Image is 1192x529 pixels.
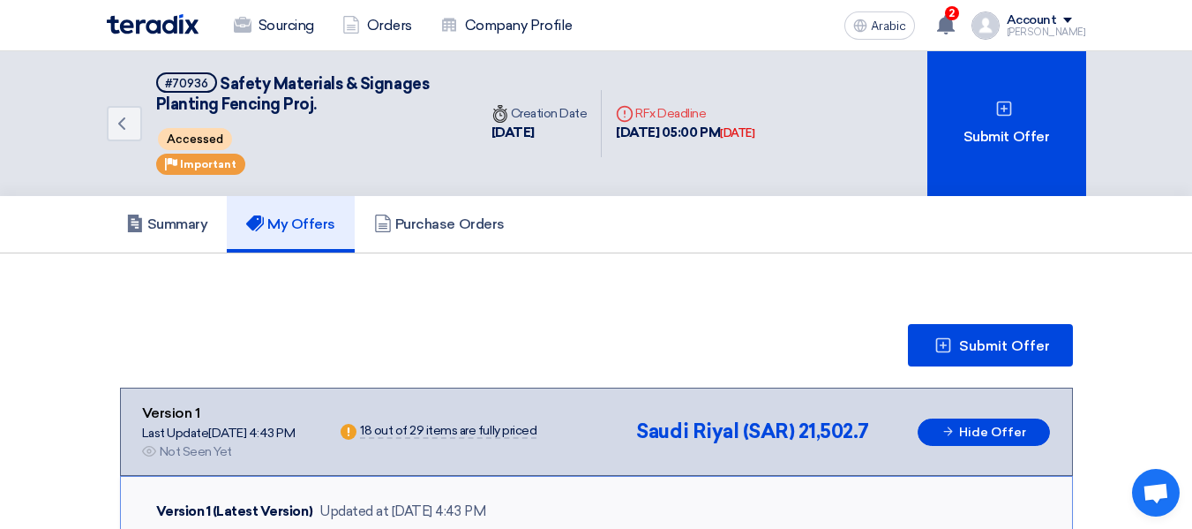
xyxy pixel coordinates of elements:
button: Submit Offer [908,324,1073,367]
font: [DATE] [720,126,754,140]
font: Company Profile [465,17,573,34]
font: Sourcing [259,17,314,34]
font: Arabic [871,19,906,34]
div: Version 1 (Latest Version) [156,502,313,522]
span: Submit Offer [959,339,1050,353]
font: [PERSON_NAME] [1007,26,1086,38]
div: 18 out of 29 items are fully priced [360,425,536,439]
font: Safety Materials & Signages Planting Fencing Proj. [156,74,430,114]
font: Account [1007,12,1057,27]
font: #70936 [165,77,208,90]
span: Saudi Riyal (SAR) [636,419,794,443]
button: Hide Offer [918,419,1050,446]
div: Version 1 [142,403,296,424]
font: [DATE] 05:00 PM [616,125,720,140]
a: Orders [328,6,426,45]
font: Accessed [167,133,223,147]
img: profile_test.png [971,11,1000,40]
font: Purchase Orders [395,215,505,232]
font: 2 [948,7,955,19]
a: Summary [107,196,228,253]
font: Submit Offer [963,128,1049,145]
button: Arabic [844,11,915,40]
font: [DATE] [491,125,535,140]
font: Creation Date [511,106,588,121]
div: Open chat [1132,469,1180,517]
a: Sourcing [220,6,328,45]
div: Last Update [DATE] 4:43 PM [142,424,296,442]
a: My Offers [227,196,355,253]
div: Updated at [DATE] 4:43 PM [319,502,485,522]
span: 21,502.7 [798,419,869,443]
img: Teradix logo [107,14,199,34]
font: Summary [147,215,208,232]
div: Not Seen Yet [160,442,232,461]
h5: Safety Materials & Signages Planting Fencing Proj. [156,72,456,116]
font: Important [180,158,236,170]
font: RFx Deadline [635,106,706,121]
a: Purchase Orders [355,196,524,253]
font: My Offers [267,215,335,232]
font: Orders [367,17,412,34]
